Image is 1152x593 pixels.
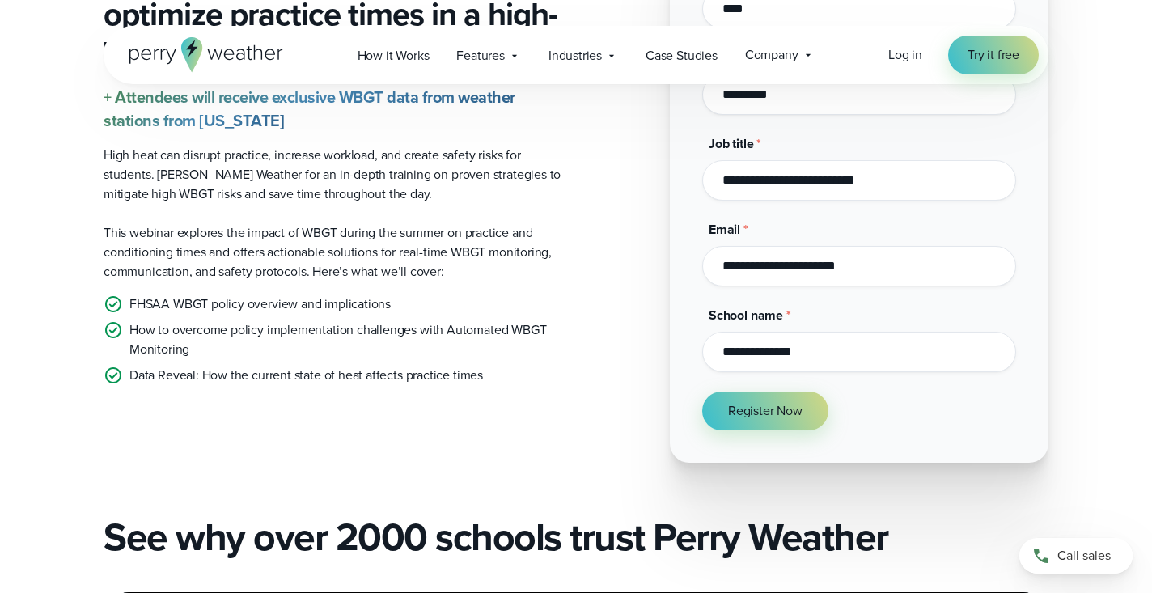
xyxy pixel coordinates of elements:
a: Log in [888,45,922,65]
span: Job title [709,134,753,153]
a: How it Works [344,39,443,72]
span: School name [709,306,783,324]
p: FHSAA WBGT policy overview and implications [129,294,391,314]
p: Data Reveal: How the current state of heat affects practice times [129,366,483,385]
span: Log in [888,45,922,64]
strong: + Attendees will receive exclusive WBGT data from weather stations from [US_STATE] [104,85,515,133]
span: Register Now [728,401,803,421]
span: Call sales [1057,546,1111,565]
span: How it Works [358,46,430,66]
span: Case Studies [646,46,718,66]
button: Register Now [702,392,828,430]
a: Try it free [948,36,1039,74]
p: High heat can disrupt practice, increase workload, and create safety risks for students. [PERSON_... [104,146,563,204]
span: Email [709,220,740,239]
span: Try it free [968,45,1019,65]
span: Company [745,45,798,65]
p: This webinar explores the impact of WBGT during the summer on practice and conditioning times and... [104,223,563,282]
h2: See why over 2000 schools trust Perry Weather [104,515,1048,560]
a: Case Studies [632,39,731,72]
p: How to overcome policy implementation challenges with Automated WBGT Monitoring [129,320,563,359]
a: Call sales [1019,538,1133,574]
span: Industries [548,46,602,66]
span: Features [456,46,505,66]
